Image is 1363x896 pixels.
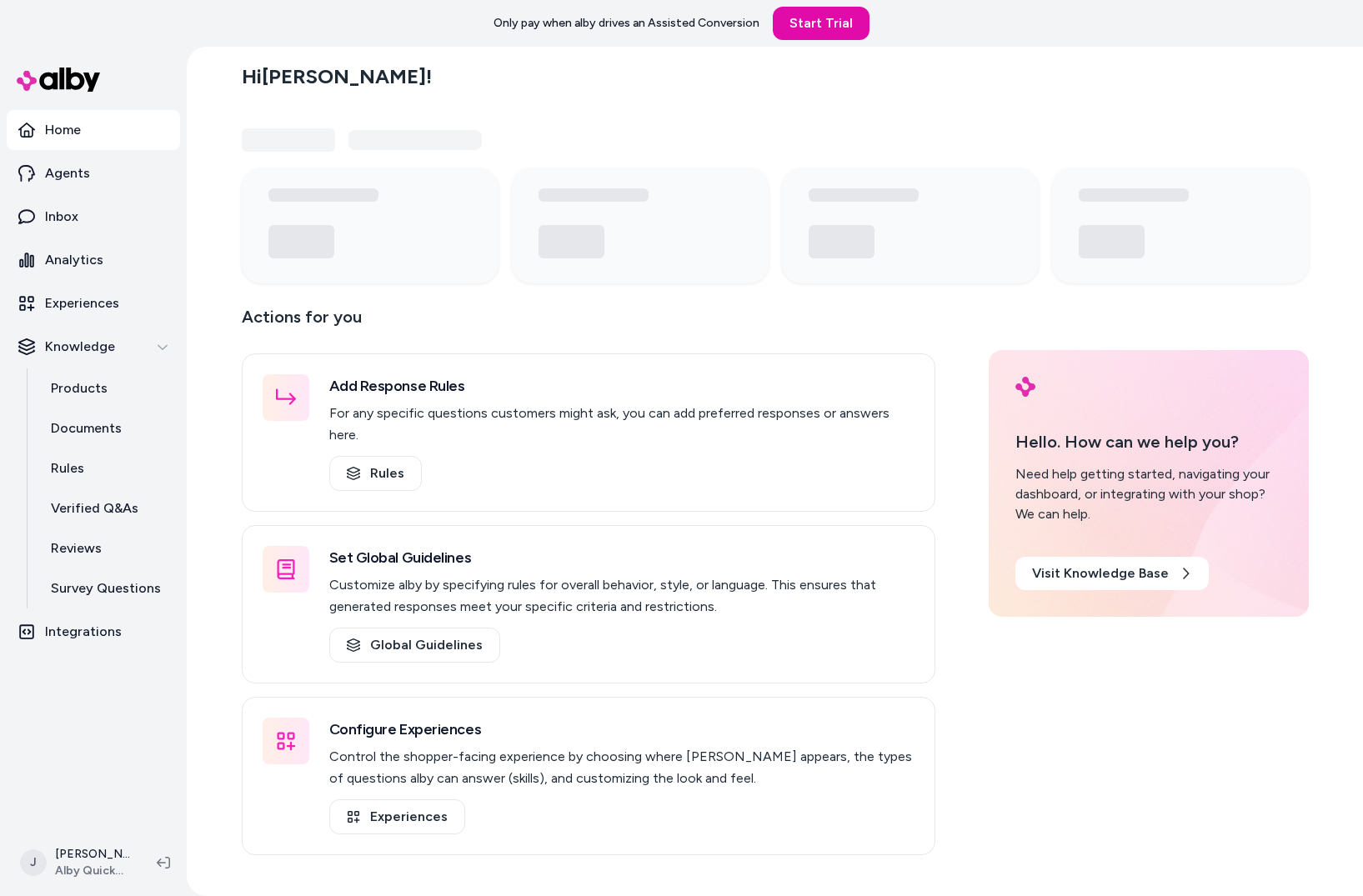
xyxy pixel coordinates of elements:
[1015,377,1035,397] img: alby Logo
[55,863,130,879] span: Alby QuickStart Store
[7,327,180,367] button: Knowledge
[7,153,180,193] a: Agents
[1015,557,1209,590] a: Visit Knowledge Base
[242,64,432,89] h2: Hi [PERSON_NAME] !
[55,846,130,863] p: [PERSON_NAME]
[34,368,180,408] a: Products
[242,303,935,343] p: Actions for you
[51,458,84,478] p: Rules
[7,240,180,280] a: Analytics
[45,337,115,357] p: Knowledge
[34,408,180,448] a: Documents
[1015,464,1282,524] div: Need help getting started, navigating your dashboard, or integrating with your shop? We can help.
[329,718,915,741] h3: Configure Experiences
[7,110,180,150] a: Home
[7,612,180,652] a: Integrations
[329,403,915,446] p: For any specific questions customers might ask, you can add preferred responses or answers here.
[329,799,465,834] a: Experiences
[51,578,161,598] p: Survey Questions
[51,498,138,518] p: Verified Q&As
[329,628,500,663] a: Global Guidelines
[45,207,78,227] p: Inbox
[51,538,102,558] p: Reviews
[51,378,108,398] p: Products
[7,197,180,237] a: Inbox
[10,836,143,889] button: J[PERSON_NAME]Alby QuickStart Store
[34,568,180,608] a: Survey Questions
[329,574,915,618] p: Customize alby by specifying rules for overall behavior, style, or language. This ensures that ge...
[773,7,869,40] a: Start Trial
[45,120,81,140] p: Home
[34,488,180,528] a: Verified Q&As
[329,456,422,491] a: Rules
[34,528,180,568] a: Reviews
[17,68,100,92] img: alby Logo
[7,283,180,323] a: Experiences
[45,250,103,270] p: Analytics
[45,622,122,642] p: Integrations
[1015,429,1282,454] p: Hello. How can we help you?
[45,163,90,183] p: Agents
[329,374,915,398] h3: Add Response Rules
[34,448,180,488] a: Rules
[329,546,915,569] h3: Set Global Guidelines
[329,746,915,789] p: Control the shopper-facing experience by choosing where [PERSON_NAME] appears, the types of quest...
[494,15,759,32] p: Only pay when alby drives an Assisted Conversion
[20,849,47,876] span: J
[45,293,119,313] p: Experiences
[51,418,122,438] p: Documents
